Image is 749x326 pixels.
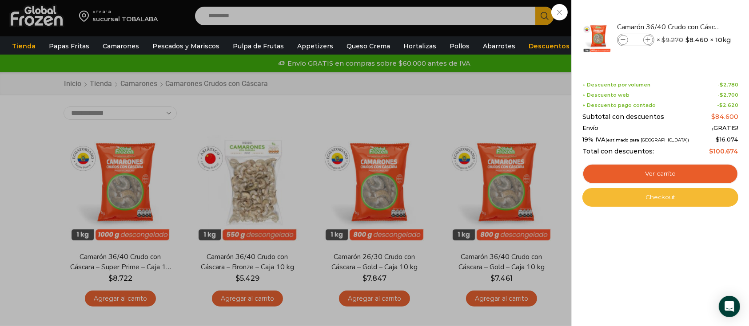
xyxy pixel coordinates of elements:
[228,38,288,55] a: Pulpa de Frutas
[711,113,715,121] span: $
[582,82,650,88] span: + Descuento por volumen
[582,125,598,132] span: Envío
[582,136,689,143] span: 19% IVA
[685,35,708,44] bdi: 8.460
[720,82,738,88] bdi: 2.780
[657,34,731,46] span: × × 10kg
[582,148,654,155] span: Total con descuentos:
[582,113,664,121] span: Subtotal con descuentos
[44,38,94,55] a: Papas Fritas
[478,38,520,55] a: Abarrotes
[685,35,689,44] span: $
[582,92,629,98] span: + Descuento web
[582,102,656,108] span: + Descuento pago contado
[709,147,713,155] span: $
[617,22,723,32] a: Camarón 36/40 Crudo con Cáscara - Super Prime - Caja 10 kg
[720,92,738,98] bdi: 2.700
[709,147,738,155] bdi: 100.674
[582,188,738,207] a: Checkout
[98,38,143,55] a: Camarones
[582,164,738,184] a: Ver carrito
[720,82,723,88] span: $
[717,102,738,108] span: -
[720,92,723,98] span: $
[148,38,224,55] a: Pescados y Mariscos
[661,36,683,44] bdi: 9.270
[629,35,642,45] input: Product quantity
[717,92,738,98] span: -
[717,82,738,88] span: -
[719,102,723,108] span: $
[716,136,738,143] span: 16.074
[719,296,740,317] div: Open Intercom Messenger
[719,102,738,108] bdi: 2.620
[716,136,720,143] span: $
[524,38,574,55] a: Descuentos
[606,137,689,142] small: (estimado para [GEOGRAPHIC_DATA])
[342,38,394,55] a: Queso Crema
[8,38,40,55] a: Tienda
[399,38,441,55] a: Hortalizas
[293,38,338,55] a: Appetizers
[711,113,738,121] bdi: 84.600
[661,36,665,44] span: $
[445,38,474,55] a: Pollos
[712,125,738,132] span: ¡GRATIS!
